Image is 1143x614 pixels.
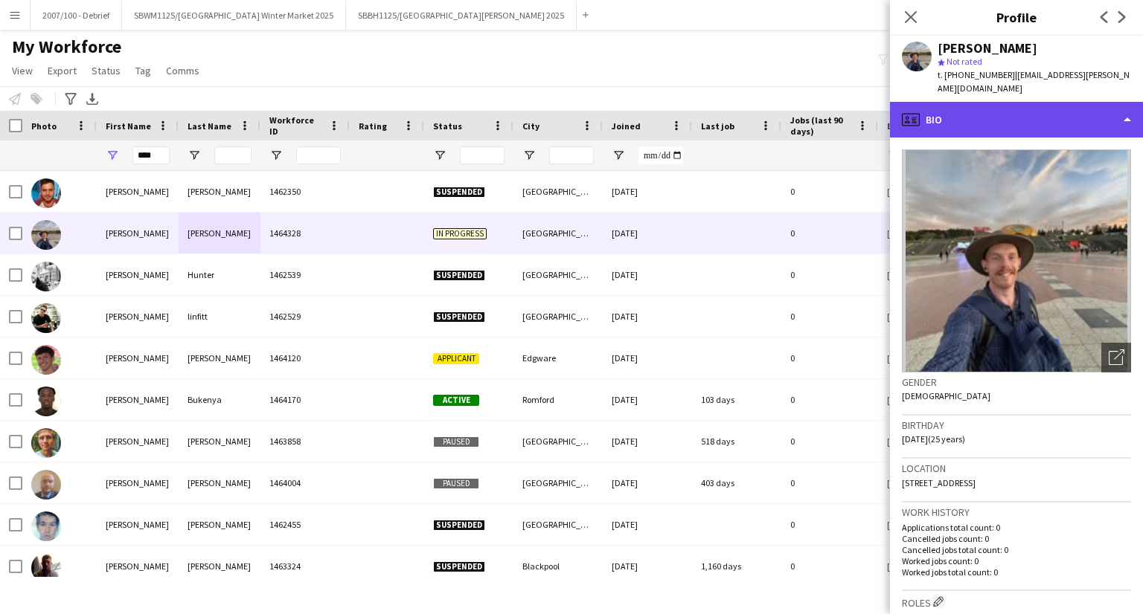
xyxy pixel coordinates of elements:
[83,90,101,108] app-action-btn: Export XLSX
[179,254,260,295] div: Hunter
[97,421,179,462] div: [PERSON_NAME]
[902,477,976,488] span: [STREET_ADDRESS]
[48,64,77,77] span: Export
[638,146,683,164] input: Joined Filter Input
[433,149,446,162] button: Open Filter Menu
[31,178,61,208] img: Josh Bannister
[269,114,323,137] span: Workforce ID
[603,546,692,586] div: [DATE]
[31,220,61,250] img: Josh Davidson-Craig
[433,270,485,281] span: Suspended
[902,419,1131,432] h3: Birthday
[31,1,122,30] button: 2007/100 - Debrief
[612,120,641,132] span: Joined
[433,187,485,198] span: Suspended
[135,64,151,77] span: Tag
[214,146,252,164] input: Last Name Filter Input
[62,90,80,108] app-action-btn: Advanced filters
[97,504,179,545] div: [PERSON_NAME]
[346,1,577,30] button: SBBH1125/[GEOGRAPHIC_DATA][PERSON_NAME] 2025
[781,379,878,420] div: 0
[97,337,179,378] div: [PERSON_NAME]
[902,149,1131,372] img: Crew avatar or photo
[513,254,603,295] div: [GEOGRAPHIC_DATA]
[902,533,1131,544] p: Cancelled jobs count: 0
[260,421,350,462] div: 1463858
[260,296,350,337] div: 1462529
[6,61,39,80] a: View
[603,421,692,462] div: [DATE]
[549,146,594,164] input: City Filter Input
[86,61,127,80] a: Status
[790,114,851,137] span: Jobs (last 90 days)
[692,462,781,503] div: 403 days
[260,254,350,295] div: 1462539
[887,149,900,162] button: Open Filter Menu
[42,61,83,80] a: Export
[603,254,692,295] div: [DATE]
[603,504,692,545] div: [DATE]
[781,337,878,378] div: 0
[692,546,781,586] div: 1,160 days
[781,462,878,503] div: 0
[260,171,350,212] div: 1462350
[260,546,350,586] div: 1463324
[97,254,179,295] div: [PERSON_NAME]
[513,421,603,462] div: [GEOGRAPHIC_DATA]
[260,379,350,420] div: 1464170
[129,61,157,80] a: Tag
[522,149,536,162] button: Open Filter Menu
[781,504,878,545] div: 0
[97,171,179,212] div: [PERSON_NAME]
[433,120,462,132] span: Status
[938,42,1037,55] div: [PERSON_NAME]
[179,379,260,420] div: Bukenya
[97,296,179,337] div: [PERSON_NAME]
[603,296,692,337] div: [DATE]
[269,149,283,162] button: Open Filter Menu
[179,421,260,462] div: [PERSON_NAME]
[513,504,603,545] div: [GEOGRAPHIC_DATA]
[701,120,734,132] span: Last job
[179,213,260,253] div: [PERSON_NAME]
[179,546,260,586] div: [PERSON_NAME]
[433,436,479,447] span: Paused
[260,504,350,545] div: 1462455
[31,553,61,583] img: joshua jones
[902,594,1131,610] h3: Roles
[179,504,260,545] div: [PERSON_NAME]
[97,213,179,253] div: [PERSON_NAME]
[781,296,878,337] div: 0
[612,149,625,162] button: Open Filter Menu
[97,462,179,503] div: [PERSON_NAME]
[513,462,603,503] div: [GEOGRAPHIC_DATA]
[359,120,387,132] span: Rating
[179,171,260,212] div: [PERSON_NAME]
[433,561,485,572] span: Suspended
[887,120,911,132] span: Email
[513,213,603,253] div: [GEOGRAPHIC_DATA]
[603,379,692,420] div: [DATE]
[522,120,540,132] span: City
[433,311,485,323] span: Suspended
[1101,343,1131,372] div: Open photos pop-in
[603,213,692,253] div: [DATE]
[902,566,1131,578] p: Worked jobs total count: 0
[433,228,487,239] span: In progress
[106,120,151,132] span: First Name
[12,36,121,58] span: My Workforce
[781,171,878,212] div: 0
[31,262,61,291] img: Josh Hunter
[166,64,199,77] span: Comms
[692,421,781,462] div: 518 days
[513,337,603,378] div: Edgware
[781,421,878,462] div: 0
[890,7,1143,27] h3: Profile
[122,1,346,30] button: SBWM1125/[GEOGRAPHIC_DATA] Winter Market 2025
[902,375,1131,389] h3: Gender
[31,303,61,333] img: josh linfitt
[31,511,61,541] img: Joshua Gaughan-Cummings
[260,213,350,253] div: 1464328
[31,120,57,132] span: Photo
[781,546,878,586] div: 0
